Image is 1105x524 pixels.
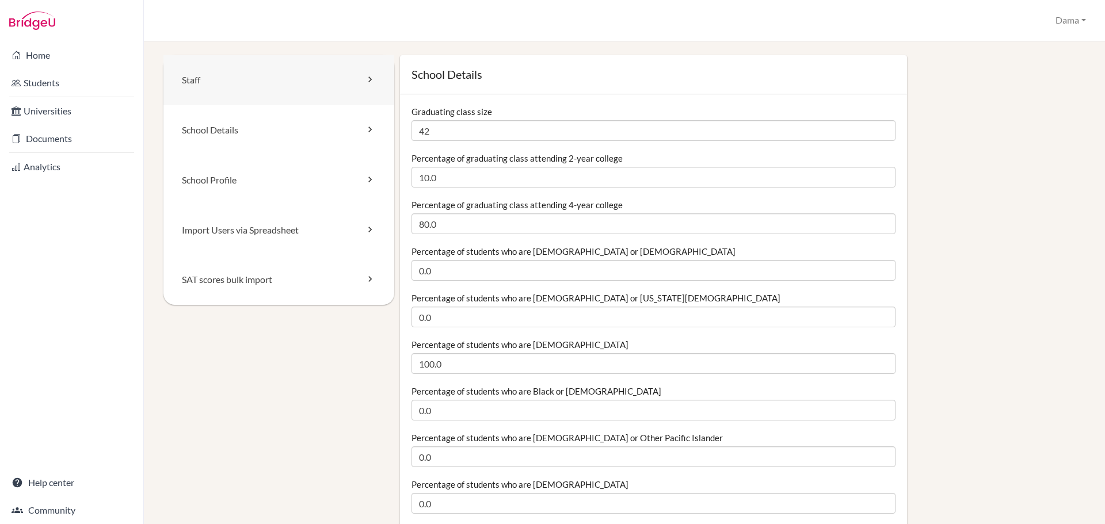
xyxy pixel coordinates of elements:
a: Community [2,499,141,522]
a: Documents [2,127,141,150]
a: School Profile [163,155,394,205]
a: Staff [163,55,394,105]
label: Percentage of graduating class attending 2-year college [411,152,623,164]
a: SAT scores bulk import [163,255,394,305]
button: Dama [1050,10,1091,31]
a: Home [2,44,141,67]
label: Percentage of graduating class attending 4-year college [411,199,623,211]
img: Bridge-U [9,12,55,30]
label: Percentage of students who are [DEMOGRAPHIC_DATA] or [US_STATE][DEMOGRAPHIC_DATA] [411,292,780,304]
a: Import Users via Spreadsheet [163,205,394,255]
label: Graduating class size [411,106,492,117]
h1: School Details [411,67,896,82]
a: Analytics [2,155,141,178]
label: Percentage of students who are [DEMOGRAPHIC_DATA] or [DEMOGRAPHIC_DATA] [411,246,736,257]
label: Percentage of students who are [DEMOGRAPHIC_DATA] or Other Pacific Islander [411,432,723,443]
a: Universities [2,100,141,123]
a: School Details [163,105,394,155]
label: Percentage of students who are [DEMOGRAPHIC_DATA] [411,339,628,350]
a: Students [2,71,141,94]
label: Percentage of students who are Black or [DEMOGRAPHIC_DATA] [411,385,661,397]
label: Percentage of students who are [DEMOGRAPHIC_DATA] [411,479,628,490]
a: Help center [2,471,141,494]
